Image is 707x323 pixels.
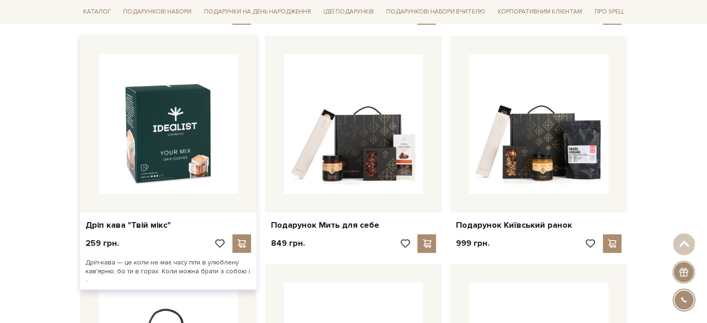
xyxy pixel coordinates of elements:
div: Дріп-кава — це коли не має часу піти в улюблену кав'ярню, бо ти в горах. Коли можна брати з собою... [80,253,257,290]
p: 999 грн. [456,238,489,249]
a: Про Spell [590,5,628,19]
a: Подарунок Київський ранок [456,220,621,231]
a: Каталог [79,5,115,19]
p: 849 грн. [271,238,304,249]
a: Корпоративним клієнтам [494,5,586,19]
a: Подарункові набори [119,5,195,19]
a: Ідеї подарунків [320,5,377,19]
a: Дріп кава "Твій мікс" [86,220,251,231]
a: Подарункові набори Вчителю [383,4,489,20]
a: Подарунок Мить для себе [271,220,436,231]
a: Подарунки на День народження [200,5,315,19]
img: Дріп кава "Твій мікс" [99,54,238,194]
p: 259 грн. [86,238,119,249]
